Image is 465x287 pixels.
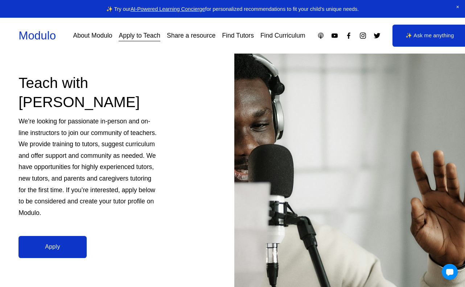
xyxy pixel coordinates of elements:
[345,32,353,39] a: Facebook
[119,29,160,42] a: Apply to Teach
[331,32,338,39] a: YouTube
[222,29,254,42] a: Find Tutors
[373,32,381,39] a: Twitter
[18,29,56,42] a: Modulo
[18,236,86,258] a: Apply
[73,29,112,42] a: About Modulo
[359,32,367,39] a: Instagram
[131,6,205,12] a: AI-Powered Learning Concierge
[18,73,159,112] h2: Teach with [PERSON_NAME]
[18,116,159,219] p: We’re looking for passionate in-person and on-line instructors to join our community of teachers....
[317,32,325,39] a: Apple Podcasts
[260,29,305,42] a: Find Curriculum
[167,29,215,42] a: Share a resource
